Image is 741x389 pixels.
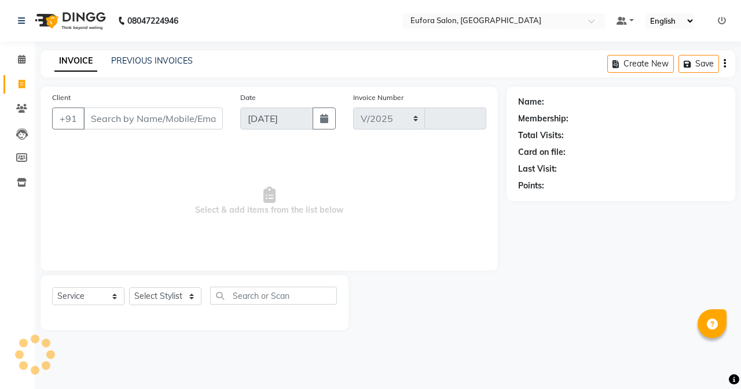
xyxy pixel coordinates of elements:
[127,5,178,37] b: 08047224946
[111,55,193,66] a: PREVIOUS INVOICES
[52,108,85,129] button: +91
[518,113,568,125] div: Membership:
[518,129,564,142] div: Total Visits:
[240,92,256,103] label: Date
[210,287,337,305] input: Search or Scan
[518,180,544,192] div: Points:
[518,163,557,175] div: Last Visit:
[678,55,719,73] button: Save
[83,108,223,129] input: Search by Name/Mobile/Email/Code
[518,96,544,108] div: Name:
[52,143,486,259] span: Select & add items from the list below
[353,92,403,103] label: Invoice Number
[607,55,674,73] button: Create New
[54,51,97,72] a: INVOICE
[30,5,109,37] img: logo
[518,146,566,158] div: Card on file:
[52,92,71,103] label: Client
